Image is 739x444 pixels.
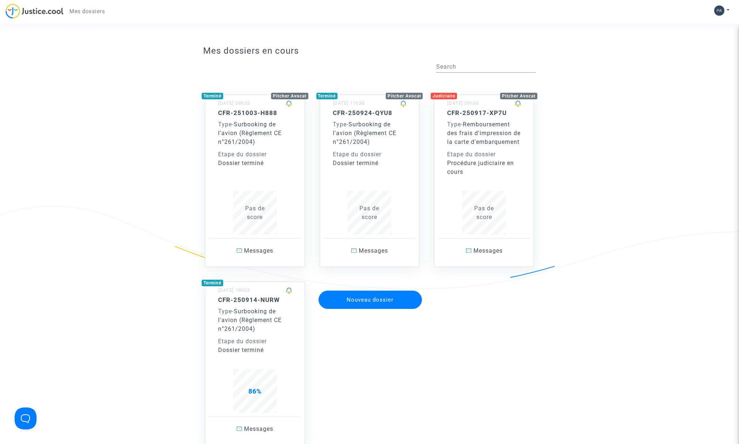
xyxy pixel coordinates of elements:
small: [DATE] 09h36 [447,100,479,106]
a: Messages [324,238,416,263]
a: Messages [209,238,301,263]
img: 70094d8604c59bed666544247a582dd0 [714,5,724,16]
span: Messages [473,247,503,254]
h5: CFR-250917-XP7U [447,109,521,116]
div: Dossier terminé [333,159,407,168]
small: [DATE] 09h35 [218,100,250,106]
span: Surbooking de l'avion (Règlement CE n°261/2004) [333,121,396,145]
div: Etape du dossier [218,150,292,159]
small: [DATE] 18h03 [218,287,250,293]
small: [DATE] 11h38 [333,100,365,106]
div: Procédure judiciaire en cours [447,159,521,176]
span: Pas de score [359,205,379,221]
a: TerminéPitcher Avocat[DATE] 11h38CFR-250924-QYU8Type-Surbooking de l'avion (Règlement CE n°261/20... [312,80,427,267]
span: Pas de score [245,205,265,221]
a: Mes dossiers [64,6,111,17]
div: Terminé [202,280,223,286]
h5: CFR-250924-QYU8 [333,109,407,116]
a: TerminéPitcher Avocat[DATE] 09h35CFR-251003-H888Type-Surbooking de l'avion (Règlement CE n°261/20... [198,80,312,267]
div: Pitcher Avocat [271,93,308,99]
iframe: Help Scout Beacon - Open [15,407,37,429]
span: Pas de score [474,205,494,221]
span: Type [218,308,232,315]
div: Dossier terminé [218,346,292,355]
span: Messages [244,425,273,432]
a: Messages [438,238,530,263]
span: Surbooking de l'avion (Règlement CE n°261/2004) [218,121,282,145]
span: - [218,308,234,315]
span: - [218,121,234,128]
span: Surbooking de l'avion (Règlement CE n°261/2004) [218,308,282,332]
span: Type [447,121,461,128]
h5: CFR-250914-NURW [218,296,292,303]
span: Mes dossiers [69,8,105,15]
div: Terminé [202,93,223,99]
h5: CFR-251003-H888 [218,109,292,116]
div: Etape du dossier [333,150,407,159]
div: Etape du dossier [218,337,292,346]
span: Remboursement des frais d'impression de la carte d'embarquement [447,121,521,145]
button: Nouveau dossier [319,291,422,309]
h3: Mes dossiers en cours [203,46,536,56]
div: Etape du dossier [447,150,521,159]
div: Terminé [316,93,338,99]
span: Messages [244,247,273,254]
span: Type [218,121,232,128]
div: Dossier terminé [218,159,292,168]
div: Pitcher Avocat [500,93,537,99]
img: jc-logo.svg [5,4,64,19]
span: 86% [248,387,262,395]
a: JudiciairePitcher Avocat[DATE] 09h36CFR-250917-XP7UType-Remboursement des frais d'impression de l... [427,80,541,267]
span: - [447,121,463,128]
span: Type [333,121,347,128]
a: Messages [209,417,301,441]
div: Pitcher Avocat [386,93,423,99]
span: Messages [359,247,388,254]
span: - [333,121,348,128]
div: Judiciaire [431,93,457,99]
a: Nouveau dossier [318,286,423,293]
